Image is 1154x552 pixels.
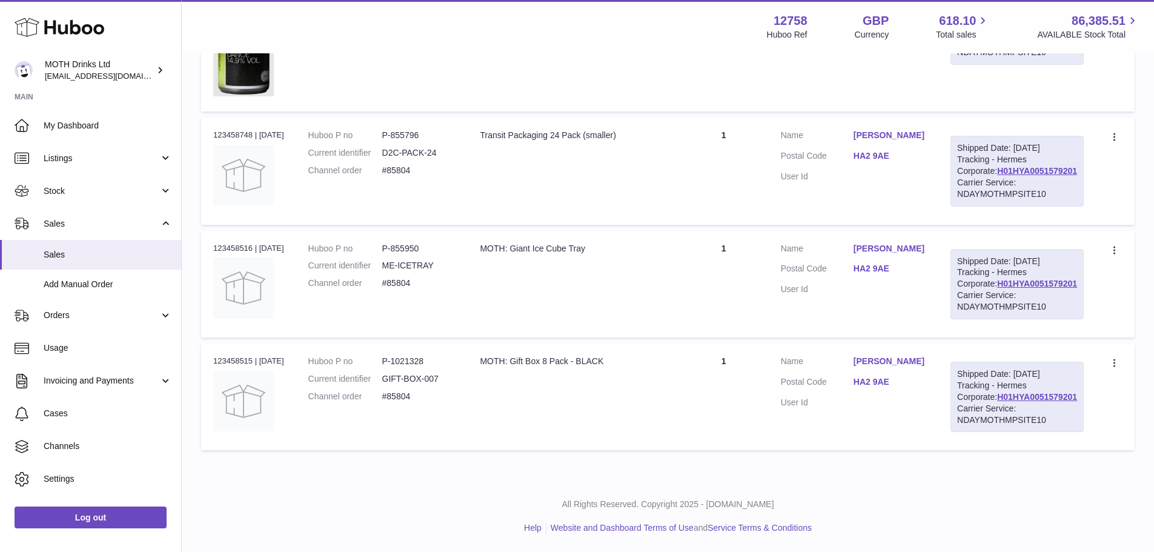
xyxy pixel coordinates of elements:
[382,278,456,289] dd: #85804
[1037,13,1139,41] a: 86,385.51 AVAILABLE Stock Total
[382,165,456,176] dd: #85804
[957,256,1077,267] div: Shipped Date: [DATE]
[44,120,172,131] span: My Dashboard
[854,150,926,162] a: HA2 9AE
[997,392,1077,402] a: H01HYA0051579201
[997,279,1077,288] a: H01HYA0051579201
[767,29,807,41] div: Huboo Ref
[936,29,990,41] span: Total sales
[781,397,854,408] dt: User Id
[854,356,926,367] a: [PERSON_NAME]
[45,59,154,82] div: MOTH Drinks Ltd
[678,231,768,338] td: 1
[308,278,382,289] dt: Channel order
[1072,13,1126,29] span: 86,385.51
[546,522,812,534] li: and
[708,523,812,533] a: Service Terms & Conditions
[308,391,382,402] dt: Channel order
[15,507,167,528] a: Log out
[524,523,542,533] a: Help
[308,130,382,141] dt: Huboo P no
[781,356,854,370] dt: Name
[213,243,284,254] div: 123458516 | [DATE]
[957,403,1077,426] div: Carrier Service: NDAYMOTHMPSITE10
[382,243,456,254] dd: P-855950
[44,218,159,230] span: Sales
[382,147,456,159] dd: D2C-PACK-24
[308,165,382,176] dt: Channel order
[44,473,172,485] span: Settings
[781,130,854,144] dt: Name
[781,376,854,391] dt: Postal Code
[855,29,889,41] div: Currency
[191,499,1144,510] p: All Rights Reserved. Copyright 2025 - [DOMAIN_NAME]
[781,150,854,165] dt: Postal Code
[44,185,159,197] span: Stock
[678,344,768,450] td: 1
[950,362,1084,432] div: Tracking - Hermes Corporate:
[480,130,666,141] div: Transit Packaging 24 Pack (smaller)
[44,310,159,321] span: Orders
[781,284,854,295] dt: User Id
[480,243,666,254] div: MOTH: Giant Ice Cube Tray
[382,356,456,367] dd: P-1021328
[957,290,1077,313] div: Carrier Service: NDAYMOTHMPSITE10
[957,142,1077,154] div: Shipped Date: [DATE]
[480,356,666,367] div: MOTH: Gift Box 8 Pack - BLACK
[44,441,172,452] span: Channels
[957,368,1077,380] div: Shipped Date: [DATE]
[213,356,284,367] div: 123458515 | [DATE]
[213,145,274,205] img: no-photo.jpg
[997,166,1077,176] a: H01HYA0051579201
[308,373,382,385] dt: Current identifier
[382,391,456,402] dd: #85804
[382,130,456,141] dd: P-855796
[15,61,33,79] img: internalAdmin-12758@internal.huboo.com
[308,260,382,271] dt: Current identifier
[939,13,976,29] span: 618.10
[213,130,284,141] div: 123458748 | [DATE]
[44,375,159,387] span: Invoicing and Payments
[854,263,926,274] a: HA2 9AE
[854,130,926,141] a: [PERSON_NAME]
[308,356,382,367] dt: Huboo P no
[308,243,382,254] dt: Huboo P no
[781,171,854,182] dt: User Id
[382,373,456,385] dd: GIFT-BOX-007
[950,136,1084,206] div: Tracking - Hermes Corporate:
[44,153,159,164] span: Listings
[44,342,172,354] span: Usage
[45,71,178,81] span: [EMAIL_ADDRESS][DOMAIN_NAME]
[382,260,456,271] dd: ME-ICETRAY
[950,249,1084,319] div: Tracking - Hermes Corporate:
[781,243,854,258] dt: Name
[936,13,990,41] a: 618.10 Total sales
[213,371,274,431] img: no-photo.jpg
[213,258,274,318] img: no-photo.jpg
[854,376,926,388] a: HA2 9AE
[1037,29,1139,41] span: AVAILABLE Stock Total
[308,147,382,159] dt: Current identifier
[774,13,807,29] strong: 12758
[781,263,854,278] dt: Postal Code
[863,13,889,29] strong: GBP
[854,243,926,254] a: [PERSON_NAME]
[44,279,172,290] span: Add Manual Order
[44,249,172,261] span: Sales
[678,118,768,224] td: 1
[957,177,1077,200] div: Carrier Service: NDAYMOTHMPSITE10
[44,408,172,419] span: Cases
[551,523,694,533] a: Website and Dashboard Terms of Use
